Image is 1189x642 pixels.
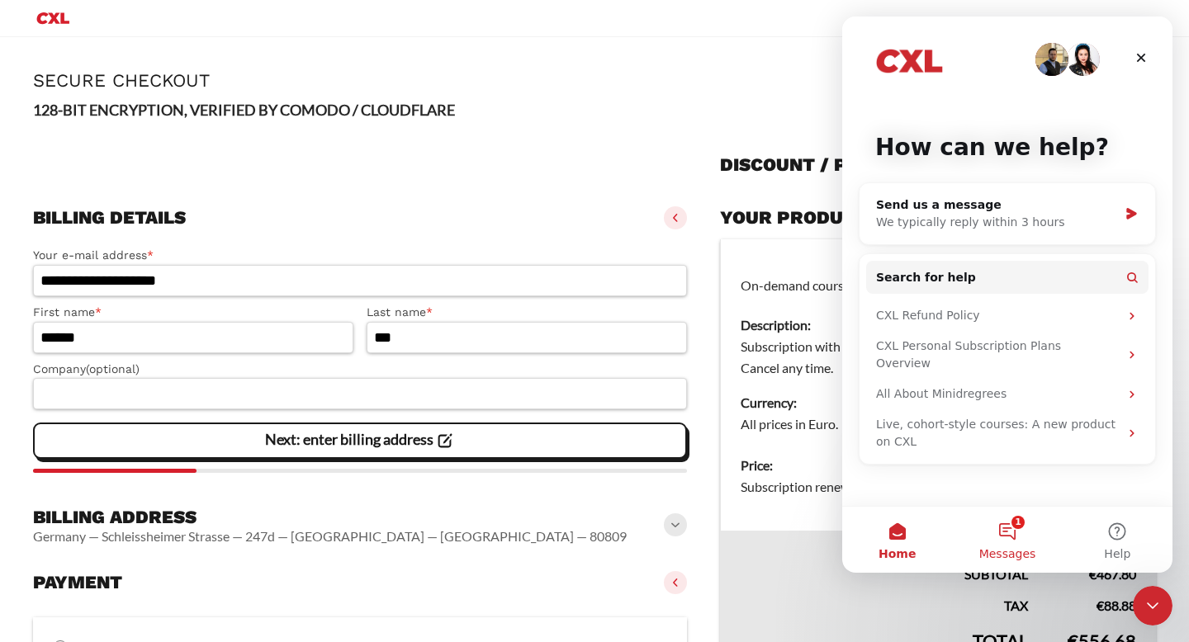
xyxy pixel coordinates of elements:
dd: Subscription with access to on-demand courses for a single user. Cancel any time. [741,336,1136,379]
label: First name [33,303,353,322]
dt: Currency: [741,392,1136,413]
dt: Description: [741,314,1136,336]
iframe: Intercom live chat [1133,586,1172,625]
bdi: 467.80 [1089,566,1136,582]
h1: Secure Checkout [33,70,1156,91]
strong: 128-BIT ENCRYPTION, VERIFIED BY COMODO / CLOUDFLARE [33,101,455,119]
h3: Billing address [33,506,627,529]
th: Tax [721,585,1049,616]
h3: Payment [33,571,122,594]
label: Company [33,360,687,379]
label: Last name [367,303,687,322]
h3: Discount / promo code [720,153,959,177]
iframe: Intercom live chat [842,17,1172,573]
th: Subtotal [721,531,1049,585]
span: Subscription renews at . [741,479,958,494]
dt: Price: [741,455,1136,476]
vaadin-horizontal-layout: Germany — Schleissheimer Strasse — 247d — [GEOGRAPHIC_DATA] — [GEOGRAPHIC_DATA] — 80809 [33,528,627,545]
bdi: 88.88 [1097,597,1136,613]
span: (optional) [86,362,140,375]
span: € [1097,597,1104,613]
label: Your e-mail address [33,246,687,265]
span: € [1089,566,1097,582]
dd: All prices in Euro. [741,413,1136,435]
vaadin-button: Next: enter billing address [33,422,687,459]
td: On-demand courses - Quarterly [721,239,1157,446]
h3: Billing details [33,206,186,229]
